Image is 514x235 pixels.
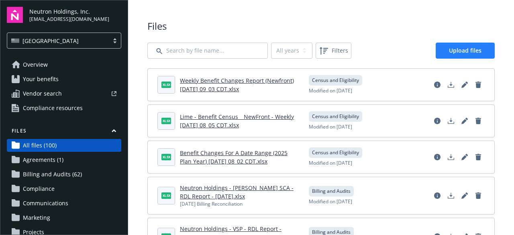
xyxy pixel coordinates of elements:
button: Neutron Holdings, Inc.[EMAIL_ADDRESS][DOMAIN_NAME] [29,7,121,23]
a: Upload files [436,43,495,59]
a: All files (100) [7,139,121,152]
span: Modified on [DATE] [309,123,352,131]
a: Vendor search [7,87,121,100]
a: Delete document [472,189,485,202]
a: Edit document [458,78,471,91]
img: navigator-logo.svg [7,7,23,23]
button: Files [7,127,121,137]
span: [GEOGRAPHIC_DATA] [22,37,79,45]
a: Compliance [7,182,121,195]
span: Filters [332,46,348,55]
span: Compliance [23,182,55,195]
a: Billing and Audits (62) [7,168,121,181]
a: Communications [7,197,121,210]
a: Benefit Changes For A Date Range (2025 Plan Year) [DATE] 08_02 CDT.xlsx [180,149,288,165]
a: Download document [445,78,457,91]
button: Filters [316,43,351,59]
span: Compliance resources [23,102,83,114]
span: All files (100) [23,139,57,152]
span: Marketing [23,211,50,224]
a: Weekly Benefit Changes Report (Newfront) [DATE] 09_03 CDT.xlsx [180,77,294,93]
span: Modified on [DATE] [309,159,352,167]
span: Census and Eligibility [312,113,359,120]
a: View file details [431,78,444,91]
span: Billing and Audits [312,188,351,195]
span: Census and Eligibility [312,77,359,84]
div: [DATE] Billing Reconciliation [180,200,299,208]
span: Files [147,19,495,33]
span: Billing and Audits (62) [23,168,82,181]
span: Filters [317,44,350,57]
span: [GEOGRAPHIC_DATA] [11,37,105,45]
a: Your benefits [7,73,121,86]
a: Edit document [458,189,471,202]
a: Edit document [458,114,471,127]
span: xlsx [161,118,171,124]
a: Agreements (1) [7,153,121,166]
a: Lime - Benefit Census _ NewFront - Weekly [DATE] 08_05 CDT.xlsx [180,113,294,129]
a: View file details [431,151,444,163]
span: Communications [23,197,68,210]
a: Overview [7,58,121,71]
span: xlsx [161,82,171,88]
a: Download document [445,114,457,127]
a: View file details [431,114,444,127]
span: Upload files [449,47,481,54]
a: Neutron Holdings - [PERSON_NAME] SCA - RDL Report - [DATE].xlsx [180,184,294,200]
span: [EMAIL_ADDRESS][DOMAIN_NAME] [29,16,109,23]
span: Neutron Holdings, Inc. [29,7,109,16]
span: Modified on [DATE] [309,87,352,94]
span: xlsx [161,154,171,160]
a: Compliance resources [7,102,121,114]
a: Download document [445,151,457,163]
span: xlsx [161,192,171,198]
span: Your benefits [23,73,59,86]
input: Search by file name... [147,43,268,59]
span: Vendor search [23,87,62,100]
a: View file details [431,189,444,202]
a: Delete document [472,78,485,91]
a: Delete document [472,151,485,163]
span: Modified on [DATE] [309,198,352,205]
span: Agreements (1) [23,153,63,166]
span: Census and Eligibility [312,149,359,156]
a: Marketing [7,211,121,224]
a: Edit document [458,151,471,163]
span: Overview [23,58,48,71]
a: Download document [445,189,457,202]
a: Delete document [472,114,485,127]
